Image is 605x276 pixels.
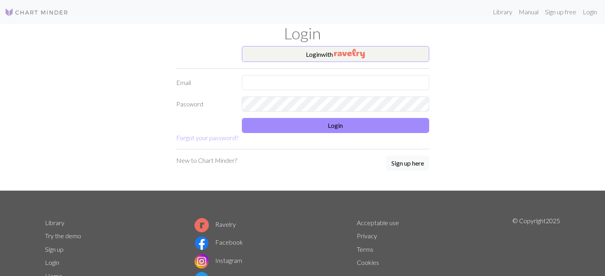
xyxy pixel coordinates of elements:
a: Sign up [45,245,64,253]
a: Acceptable use [357,219,399,226]
a: Login [45,259,59,266]
label: Email [171,75,237,90]
a: Facebook [195,238,243,246]
a: Terms [357,245,374,253]
img: Ravelry logo [195,218,209,232]
label: Password [171,97,237,112]
a: Sign up free [542,4,580,20]
a: Forgot your password? [176,134,238,141]
a: Library [45,219,64,226]
a: Login [580,4,600,20]
a: Try the demo [45,232,81,239]
img: Ravelry [334,49,365,58]
a: Ravelry [195,220,236,228]
img: Instagram logo [195,254,209,268]
p: New to Chart Minder? [176,156,237,165]
button: Login [242,118,429,133]
h1: Login [40,24,565,43]
img: Facebook logo [195,236,209,250]
a: Library [490,4,516,20]
a: Privacy [357,232,377,239]
a: Cookies [357,259,379,266]
a: Manual [516,4,542,20]
img: Logo [5,8,68,17]
button: Sign up here [386,156,429,171]
button: Loginwith [242,46,429,62]
a: Sign up here [386,156,429,172]
a: Instagram [195,257,242,264]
